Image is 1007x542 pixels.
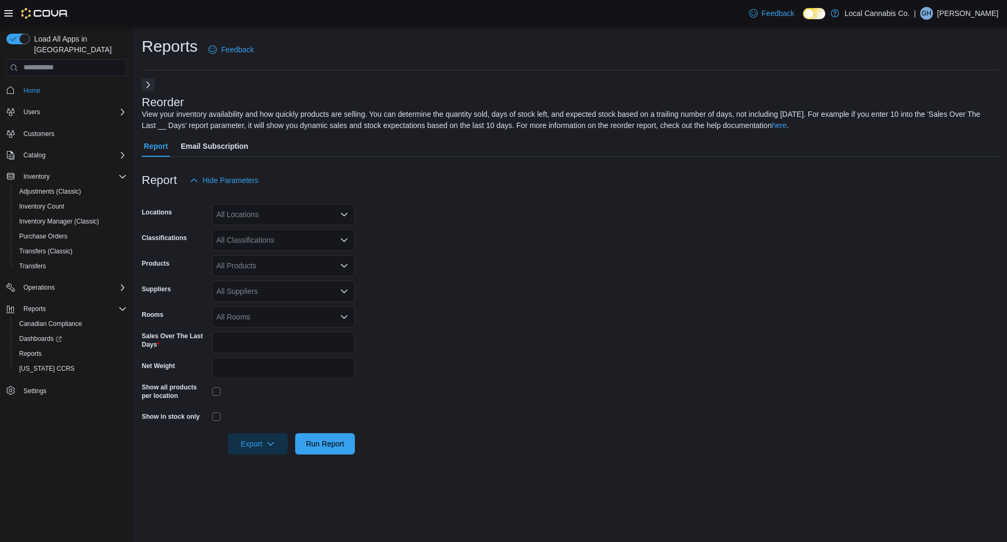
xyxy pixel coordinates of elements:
label: Products [142,259,169,268]
p: [PERSON_NAME] [937,7,998,20]
span: Run Report [306,439,344,449]
span: Inventory Manager (Classic) [19,217,99,226]
h3: Reorder [142,96,184,109]
span: Transfers (Classic) [15,245,127,258]
img: Cova [21,8,69,19]
a: Dashboards [15,332,66,345]
span: Email Subscription [181,135,248,157]
span: Reports [15,347,127,360]
button: Operations [19,281,59,294]
button: Open list of options [340,236,348,244]
button: Settings [2,382,131,398]
button: Users [19,106,44,118]
span: Reports [19,349,42,358]
a: Inventory Count [15,200,69,213]
span: Transfers [19,262,46,270]
label: Locations [142,208,172,217]
span: Users [23,108,40,116]
span: Purchase Orders [15,230,127,243]
a: Feedback [745,3,799,24]
span: Operations [23,283,55,292]
span: GH [922,7,931,20]
span: Hide Parameters [202,175,258,186]
button: Catalog [2,148,131,163]
a: Dashboards [11,331,131,346]
h1: Reports [142,36,198,57]
span: Customers [23,130,54,138]
span: Transfers (Classic) [19,247,72,256]
span: Catalog [23,151,45,160]
label: Net Weight [142,362,175,370]
button: Hide Parameters [185,170,263,191]
span: Canadian Compliance [15,317,127,330]
span: Dashboards [15,332,127,345]
a: Customers [19,127,59,140]
span: Inventory [19,170,127,183]
span: Inventory Manager (Classic) [15,215,127,228]
button: Inventory [19,170,54,183]
a: Settings [19,385,51,397]
span: Transfers [15,260,127,273]
span: Home [23,86,40,95]
span: Export [234,433,281,455]
span: Purchase Orders [19,232,68,241]
button: Operations [2,280,131,295]
span: Reports [19,302,127,315]
span: Washington CCRS [15,362,127,375]
span: Adjustments (Classic) [15,185,127,198]
button: Customers [2,126,131,141]
button: Users [2,105,131,119]
span: Dashboards [19,334,62,343]
button: [US_STATE] CCRS [11,361,131,376]
span: Report [144,135,168,157]
button: Adjustments (Classic) [11,184,131,199]
a: Transfers [15,260,50,273]
button: Open list of options [340,313,348,321]
div: Gary Hehar [920,7,933,20]
button: Inventory [2,169,131,184]
span: [US_STATE] CCRS [19,364,75,373]
a: [US_STATE] CCRS [15,362,79,375]
button: Next [142,78,155,91]
label: Sales Over The Last Days [142,332,208,349]
label: Show in stock only [142,412,200,421]
span: Operations [19,281,127,294]
a: Adjustments (Classic) [15,185,85,198]
button: Open list of options [340,210,348,219]
label: Suppliers [142,285,171,293]
a: Purchase Orders [15,230,72,243]
a: Feedback [204,39,258,60]
span: Canadian Compliance [19,320,82,328]
a: here [772,121,786,130]
label: Rooms [142,310,164,319]
button: Inventory Count [11,199,131,214]
span: Dark Mode [803,19,803,20]
button: Purchase Orders [11,229,131,244]
span: Inventory Count [19,202,64,211]
button: Canadian Compliance [11,316,131,331]
label: Show all products per location [142,383,208,400]
a: Reports [15,347,46,360]
button: Transfers (Classic) [11,244,131,259]
div: View your inventory availability and how quickly products are selling. You can determine the quan... [142,109,993,131]
a: Inventory Manager (Classic) [15,215,103,228]
span: Load All Apps in [GEOGRAPHIC_DATA] [30,34,127,55]
h3: Report [142,174,177,187]
button: Open list of options [340,287,348,296]
span: Settings [19,384,127,397]
span: Reports [23,305,46,313]
span: Users [19,106,127,118]
p: | [914,7,916,20]
button: Export [228,433,288,455]
button: Catalog [19,149,50,162]
nav: Complex example [6,78,127,426]
a: Home [19,84,45,97]
span: Home [19,84,127,97]
button: Reports [2,301,131,316]
span: Inventory Count [15,200,127,213]
span: Feedback [762,8,794,19]
a: Canadian Compliance [15,317,86,330]
span: Catalog [19,149,127,162]
input: Dark Mode [803,8,825,19]
button: Inventory Manager (Classic) [11,214,131,229]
